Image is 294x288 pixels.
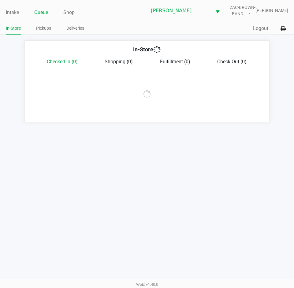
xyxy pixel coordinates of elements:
a: Queue [34,8,48,17]
a: Pickups [36,24,51,32]
button: Select [212,3,223,18]
span: Shopping (0) [105,59,133,65]
span: [PERSON_NAME] [151,7,208,14]
span: Checked In (0) [47,59,78,65]
span: Web: v1.40.0 [136,282,158,287]
span: ZAC-BROWN-BAND [230,4,255,17]
a: Shop [63,8,75,17]
span: Check Out (0) [217,59,247,65]
a: Deliveries [66,24,84,32]
span: In-Store [133,46,153,53]
a: Intake [6,8,19,17]
span: Fulfillment (0) [160,59,190,65]
a: In-Store [6,24,21,32]
button: Logout [253,25,268,32]
span: [PERSON_NAME] [255,7,288,14]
